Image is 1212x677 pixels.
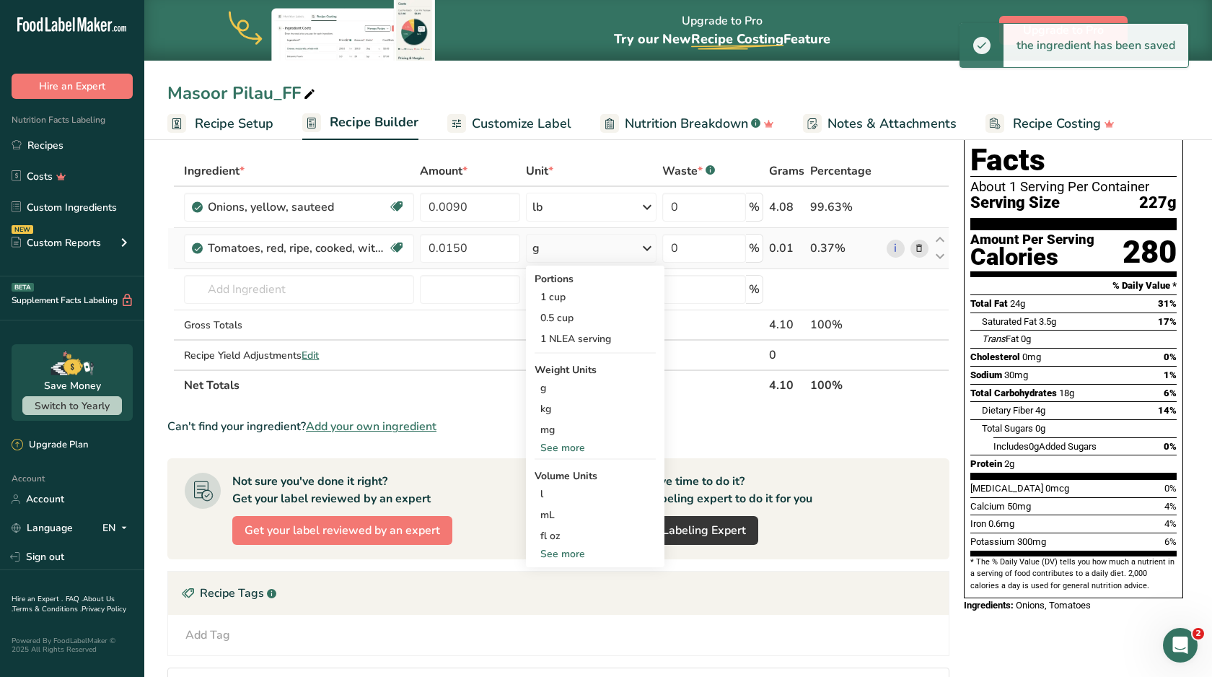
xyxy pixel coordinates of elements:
th: 100% [807,370,884,400]
div: Masoor Pilau_FF [167,80,318,106]
th: 4.10 [766,370,807,400]
span: Grams [769,162,804,180]
span: 0mcg [1045,483,1069,494]
a: Notes & Attachments [803,108,957,140]
section: % Daily Value * [970,277,1177,294]
div: mg [535,419,656,440]
span: 227g [1139,194,1177,212]
button: Get your label reviewed by an expert [232,516,452,545]
a: Privacy Policy [82,604,126,614]
a: Hire a Labeling Expert [615,516,758,545]
div: About 1 Serving Per Container [970,180,1177,194]
span: Recipe Costing [691,30,783,48]
div: Upgrade Plan [12,438,88,453]
iframe: Intercom live chat [1163,628,1198,663]
span: 3.5g [1039,316,1056,327]
a: FAQ . [66,594,83,604]
span: Protein [970,458,1002,469]
span: 0% [1164,351,1177,362]
div: Amount Per Serving [970,233,1094,247]
div: Don't have time to do it? Hire a labeling expert to do it for you [615,473,812,507]
span: Dietary Fiber [982,405,1033,416]
div: Save Money [44,378,101,393]
a: Recipe Costing [985,108,1115,140]
span: 0g [1029,441,1039,452]
div: 1 cup [535,287,656,307]
div: Add Tag [185,626,230,644]
span: 6% [1164,536,1177,547]
div: g [535,377,656,398]
span: Recipe Setup [195,114,273,134]
span: 4% [1164,501,1177,512]
span: 31% [1158,298,1177,309]
span: 300mg [1017,536,1046,547]
span: Ingredient [184,162,245,180]
span: 0g [1035,423,1045,434]
span: Edit [302,349,319,362]
button: Switch to Yearly [22,396,122,415]
div: See more [535,440,656,455]
span: 14% [1158,405,1177,416]
div: Calories [970,247,1094,268]
div: kg [535,398,656,419]
a: About Us . [12,594,115,614]
div: Onions, yellow, sauteed [208,198,388,216]
div: Tomatoes, red, ripe, cooked, with salt [208,240,388,257]
span: 24g [1010,298,1025,309]
span: Serving Size [970,194,1060,212]
span: Recipe Costing [1013,114,1101,134]
span: Percentage [810,162,871,180]
span: 18g [1059,388,1074,398]
span: Calcium [970,501,1005,512]
span: 17% [1158,316,1177,327]
span: 4g [1035,405,1045,416]
a: Recipe Builder [302,106,418,141]
div: Can't find your ingredient? [167,418,949,435]
a: Nutrition Breakdown [600,108,774,140]
div: 99.63% [810,198,881,216]
span: Notes & Attachments [827,114,957,134]
div: Upgrade to Pro [614,1,830,61]
div: 0 [769,346,804,364]
i: Trans [982,333,1006,344]
span: Sodium [970,370,1002,380]
span: Fat [982,333,1019,344]
span: Customize Label [472,114,571,134]
span: 4% [1164,518,1177,529]
div: lb [532,198,543,216]
a: Language [12,515,73,541]
span: 50mg [1007,501,1031,512]
div: Gross Totals [184,318,414,333]
div: 0.5 cup [535,307,656,328]
span: Cholesterol [970,351,1020,362]
span: 0% [1164,483,1177,494]
span: [MEDICAL_DATA] [970,483,1043,494]
h1: Nutrition Facts [970,110,1177,177]
span: Recipe Builder [330,113,418,132]
div: Powered By FoodLabelMaker © 2025 All Rights Reserved [12,637,133,654]
a: Customize Label [447,108,571,140]
span: 0g [1021,333,1031,344]
div: Waste [662,162,715,180]
div: 280 [1123,233,1177,271]
span: Includes Added Sugars [993,441,1097,452]
a: Recipe Setup [167,108,273,140]
span: 6% [1164,388,1177,398]
a: i [887,240,905,258]
div: Recipe Yield Adjustments [184,348,414,363]
span: Saturated Fat [982,316,1037,327]
span: Total Fat [970,298,1008,309]
div: g [532,240,540,257]
button: Hire an Expert [12,74,133,99]
span: 2 [1193,628,1204,639]
span: Total Carbohydrates [970,388,1057,398]
div: 100% [810,316,881,333]
span: Iron [970,518,986,529]
div: fl oz [540,528,650,543]
div: 4.08 [769,198,804,216]
span: 2g [1004,458,1014,469]
span: Amount [420,162,467,180]
div: Volume Units [535,468,656,484]
div: 4.10 [769,316,804,333]
div: Weight Units [535,362,656,377]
